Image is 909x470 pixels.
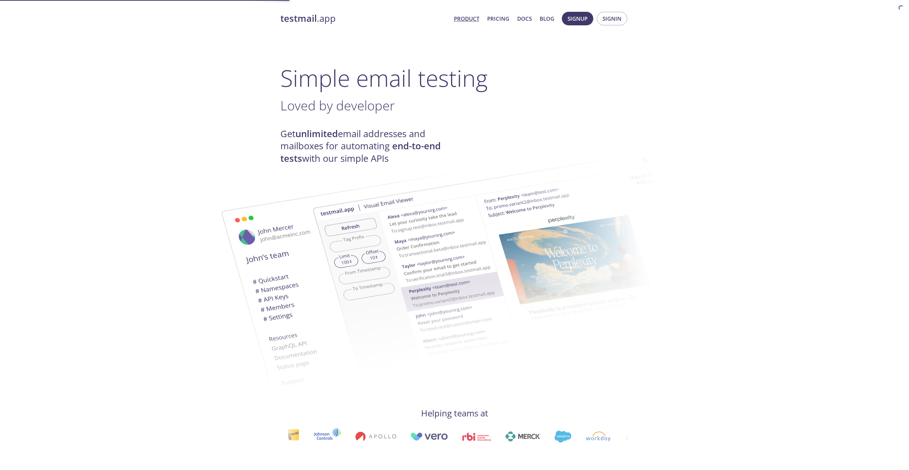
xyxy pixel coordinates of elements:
span: Signup [568,14,588,23]
span: Signin [603,14,621,23]
strong: unlimited [295,127,338,140]
h1: Simple email testing [280,64,629,92]
button: Signin [597,12,627,25]
img: workday [470,431,495,441]
img: toyota [603,432,633,441]
img: pbs [569,432,589,441]
a: Blog [540,14,554,23]
a: Docs [517,14,532,23]
img: atlassian [509,431,555,441]
a: Pricing [487,14,509,23]
img: salesforce [438,431,455,442]
img: rbi [346,432,375,441]
strong: testmail [280,12,317,25]
img: testmail-email-viewer [195,165,580,407]
img: testmail-email-viewer [313,142,698,384]
span: Loved by developer [280,96,395,114]
h4: Get email addresses and mailboxes for automating with our simple APIs [280,128,455,165]
h4: Helping teams at [280,407,629,419]
strong: end-to-end tests [280,140,441,164]
img: merck [389,431,424,441]
a: Product [454,14,479,23]
a: testmail.app [280,12,448,25]
button: Signup [562,12,593,25]
img: vero [294,432,332,441]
